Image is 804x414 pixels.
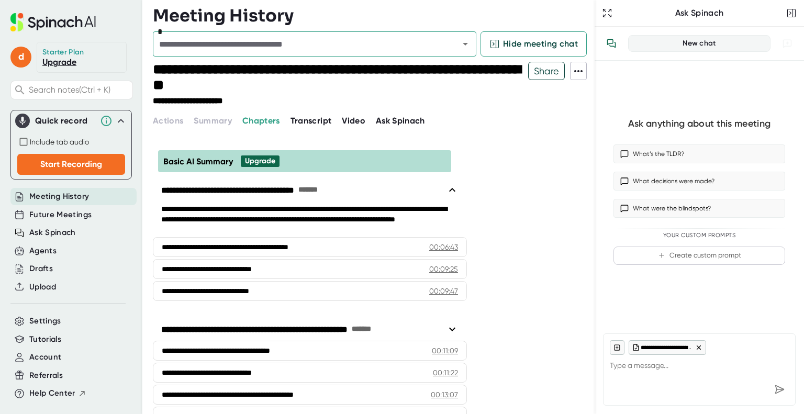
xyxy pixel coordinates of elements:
[291,116,332,126] span: Transcript
[429,242,458,252] div: 00:06:43
[35,116,95,126] div: Quick record
[503,38,578,50] span: Hide meeting chat
[613,232,785,239] div: Your Custom Prompts
[153,115,183,127] button: Actions
[429,264,458,274] div: 00:09:25
[17,154,125,175] button: Start Recording
[528,62,565,80] button: Share
[770,380,789,399] div: Send message
[432,345,458,356] div: 00:11:09
[29,263,53,275] button: Drafts
[429,286,458,296] div: 00:09:47
[29,387,75,399] span: Help Center
[431,389,458,400] div: 00:13:07
[29,281,56,293] button: Upload
[628,118,770,130] div: Ask anything about this meeting
[635,39,764,48] div: New chat
[194,115,231,127] button: Summary
[29,351,61,363] button: Account
[40,159,102,169] span: Start Recording
[242,115,280,127] button: Chapters
[342,116,365,126] span: Video
[29,333,61,345] button: Tutorials
[29,245,57,257] button: Agents
[458,37,473,51] button: Open
[153,6,294,26] h3: Meeting History
[29,370,63,382] button: Referrals
[600,6,615,20] button: Expand to Ask Spinach page
[376,115,425,127] button: Ask Spinach
[376,116,425,126] span: Ask Spinach
[29,85,130,95] span: Search notes (Ctrl + K)
[433,367,458,378] div: 00:11:22
[15,110,127,131] div: Quick record
[601,33,622,54] button: View conversation history
[613,172,785,191] button: What decisions were made?
[615,8,784,18] div: Ask Spinach
[613,144,785,163] button: What’s the TLDR?
[242,116,280,126] span: Chapters
[291,115,332,127] button: Transcript
[481,31,587,57] button: Hide meeting chat
[245,156,275,166] div: Upgrade
[153,116,183,126] span: Actions
[529,62,565,80] span: Share
[30,138,89,146] span: Include tab audio
[42,57,76,67] a: Upgrade
[613,247,785,265] button: Create custom prompt
[163,156,233,166] span: Basic AI Summary
[29,315,61,327] button: Settings
[29,191,89,203] button: Meeting History
[613,199,785,218] button: What were the blindspots?
[29,209,92,221] button: Future Meetings
[29,387,86,399] button: Help Center
[42,48,84,57] div: Starter Plan
[342,115,365,127] button: Video
[194,116,231,126] span: Summary
[784,6,799,20] button: Close conversation sidebar
[29,227,76,239] button: Ask Spinach
[10,47,31,68] span: d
